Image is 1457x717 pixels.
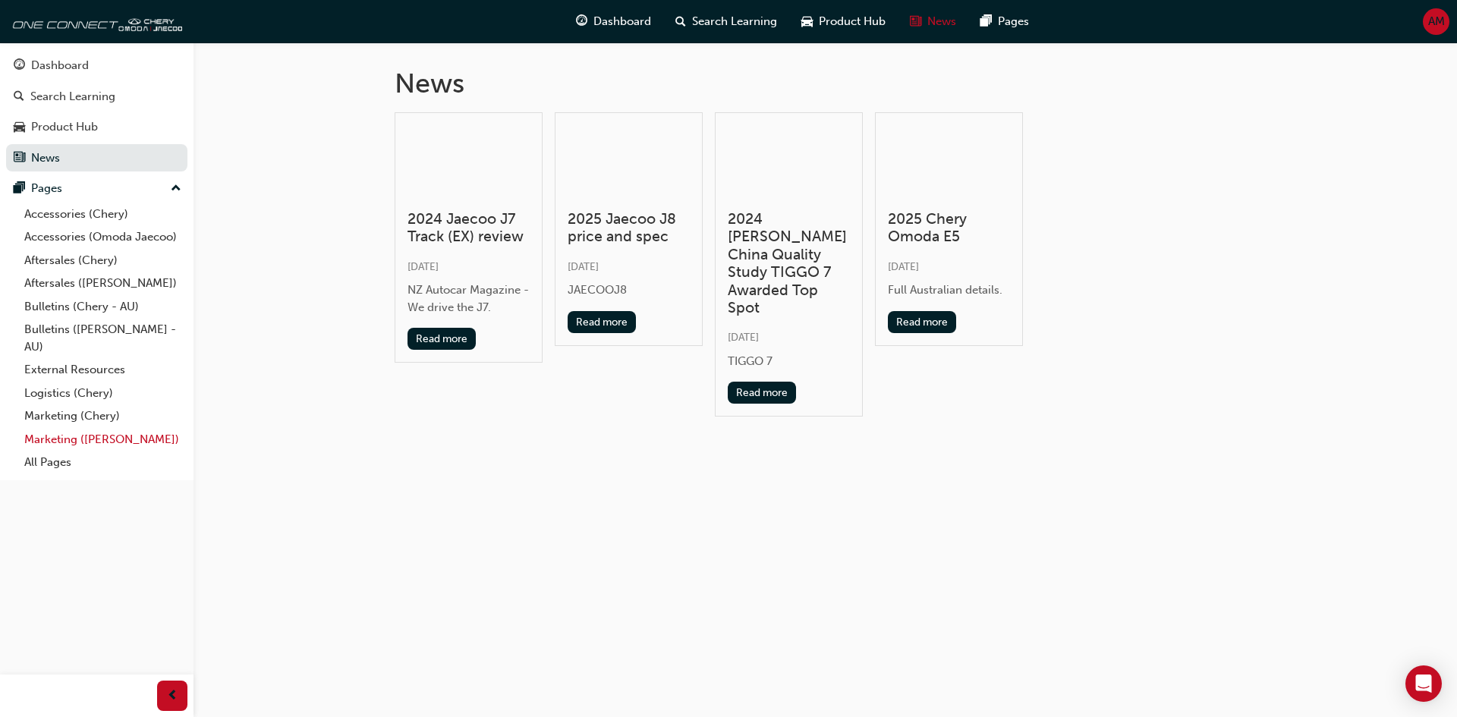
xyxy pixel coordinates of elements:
[801,12,813,31] span: car-icon
[18,225,187,249] a: Accessories (Omoda Jaecoo)
[14,90,24,104] span: search-icon
[898,6,968,37] a: news-iconNews
[18,272,187,295] a: Aftersales ([PERSON_NAME])
[171,179,181,199] span: up-icon
[18,318,187,358] a: Bulletins ([PERSON_NAME] - AU)
[875,112,1023,346] a: 2025 Chery Omoda E5[DATE]Full Australian details.Read more
[998,13,1029,30] span: Pages
[408,260,439,273] span: [DATE]
[968,6,1041,37] a: pages-iconPages
[6,52,187,80] a: Dashboard
[18,382,187,405] a: Logistics (Chery)
[18,249,187,272] a: Aftersales (Chery)
[1405,665,1442,702] div: Open Intercom Messenger
[6,175,187,203] button: Pages
[564,6,663,37] a: guage-iconDashboard
[728,382,797,404] button: Read more
[18,295,187,319] a: Bulletins (Chery - AU)
[395,67,1257,100] h1: News
[888,210,1010,246] h3: 2025 Chery Omoda E5
[568,260,599,273] span: [DATE]
[888,281,1010,299] div: Full Australian details.
[888,260,919,273] span: [DATE]
[663,6,789,37] a: search-iconSearch Learning
[31,180,62,197] div: Pages
[31,118,98,136] div: Product Hub
[1428,13,1445,30] span: AM
[1423,8,1449,35] button: AM
[728,210,850,316] h3: 2024 [PERSON_NAME] China Quality Study TIGGO 7 Awarded Top Spot
[167,687,178,706] span: prev-icon
[14,121,25,134] span: car-icon
[18,404,187,428] a: Marketing (Chery)
[593,13,651,30] span: Dashboard
[6,113,187,141] a: Product Hub
[18,428,187,451] a: Marketing ([PERSON_NAME])
[675,12,686,31] span: search-icon
[728,331,759,344] span: [DATE]
[6,144,187,172] a: News
[6,49,187,175] button: DashboardSearch LearningProduct HubNews
[408,281,530,316] div: NZ Autocar Magazine - We drive the J7.
[980,12,992,31] span: pages-icon
[789,6,898,37] a: car-iconProduct Hub
[888,311,957,333] button: Read more
[6,83,187,111] a: Search Learning
[14,59,25,73] span: guage-icon
[408,210,530,246] h3: 2024 Jaecoo J7 Track (EX) review
[8,6,182,36] img: oneconnect
[728,353,850,370] div: TIGGO 7
[568,210,690,246] h3: 2025 Jaecoo J8 price and spec
[715,112,863,417] a: 2024 [PERSON_NAME] China Quality Study TIGGO 7 Awarded Top Spot[DATE]TIGGO 7Read more
[910,12,921,31] span: news-icon
[18,451,187,474] a: All Pages
[568,311,637,333] button: Read more
[14,152,25,165] span: news-icon
[18,203,187,226] a: Accessories (Chery)
[18,358,187,382] a: External Resources
[819,13,886,30] span: Product Hub
[408,328,477,350] button: Read more
[555,112,703,346] a: 2025 Jaecoo J8 price and spec[DATE]JAECOOJ8Read more
[576,12,587,31] span: guage-icon
[568,281,690,299] div: JAECOOJ8
[395,112,543,363] a: 2024 Jaecoo J7 Track (EX) review[DATE]NZ Autocar Magazine - We drive the J7.Read more
[31,57,89,74] div: Dashboard
[692,13,777,30] span: Search Learning
[927,13,956,30] span: News
[30,88,115,105] div: Search Learning
[14,182,25,196] span: pages-icon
